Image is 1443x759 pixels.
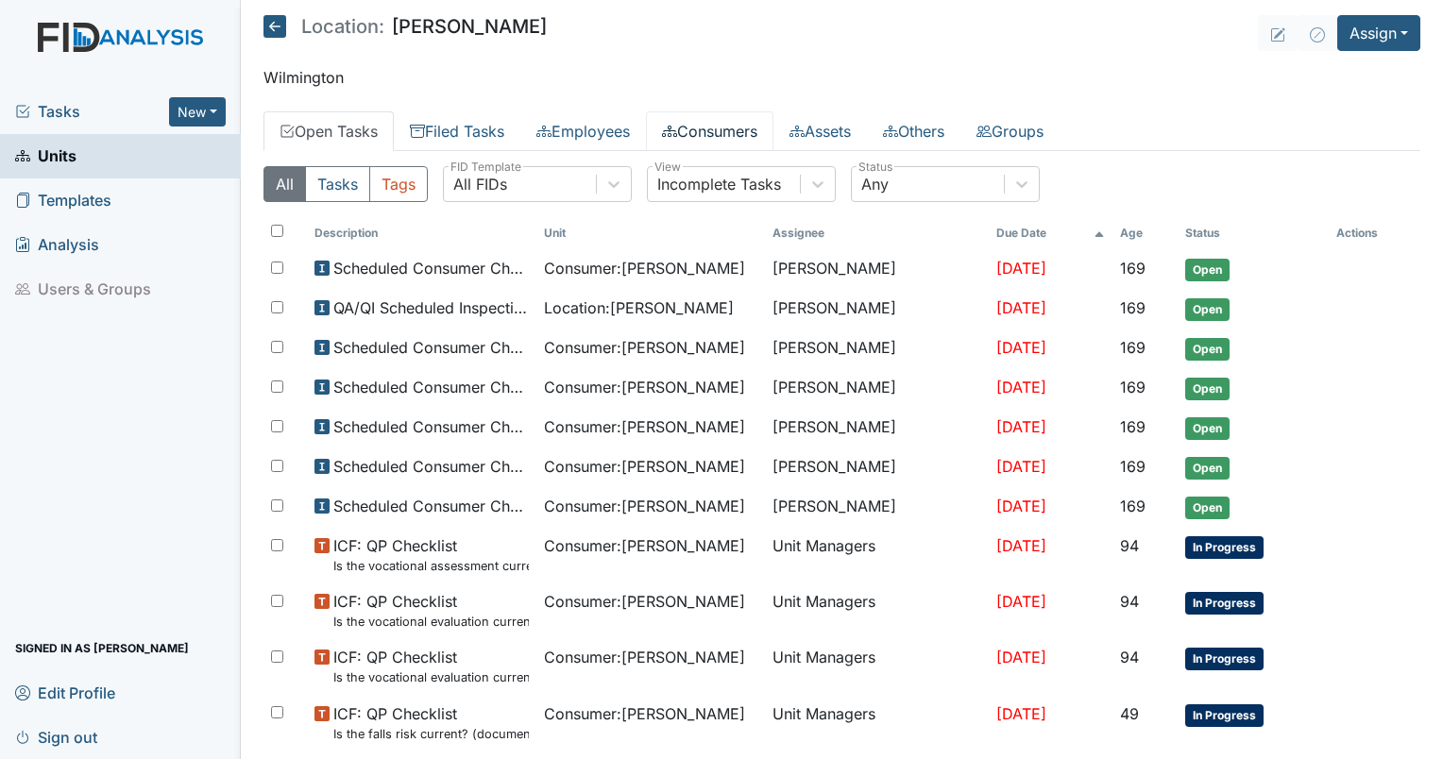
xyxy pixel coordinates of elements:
small: Is the falls risk current? (document the date in the comment section) [333,725,528,743]
span: [DATE] [996,592,1046,611]
span: Consumer : [PERSON_NAME] [544,495,745,517]
span: Open [1185,457,1230,480]
span: Consumer : [PERSON_NAME] [544,376,745,398]
p: Wilmington [263,66,1420,89]
span: Consumer : [PERSON_NAME] [544,415,745,438]
span: Open [1185,338,1230,361]
span: Location: [301,17,384,36]
span: In Progress [1185,648,1264,670]
span: Consumer : [PERSON_NAME] [544,257,745,279]
th: Toggle SortBy [1112,217,1178,249]
span: In Progress [1185,592,1264,615]
span: Signed in as [PERSON_NAME] [15,633,189,663]
span: ICF: QP Checklist Is the falls risk current? (document the date in the comment section) [333,702,528,743]
span: In Progress [1185,536,1264,559]
span: Scheduled Consumer Chart Review [333,336,528,359]
th: Toggle SortBy [1178,217,1329,249]
small: Is the vocational assessment current? (document the date in the comment section) [333,557,528,575]
span: 169 [1120,298,1146,317]
span: Analysis [15,230,99,260]
span: 94 [1120,536,1139,555]
span: Open [1185,417,1230,440]
span: Templates [15,186,111,215]
h5: [PERSON_NAME] [263,15,547,38]
button: Assign [1337,15,1420,51]
td: [PERSON_NAME] [765,368,989,408]
span: ICF: QP Checklist Is the vocational assessment current? (document the date in the comment section) [333,534,528,575]
span: QA/QI Scheduled Inspection [333,296,528,319]
span: Scheduled Consumer Chart Review [333,257,528,279]
a: Tasks [15,100,169,123]
input: Toggle All Rows Selected [271,225,283,237]
span: [DATE] [996,536,1046,555]
td: Unit Managers [765,582,989,638]
button: New [169,97,226,126]
span: 169 [1120,457,1146,476]
td: [PERSON_NAME] [765,408,989,447]
div: All FIDs [453,173,507,195]
td: Unit Managers [765,527,989,582]
td: Unit Managers [765,638,989,694]
span: Scheduled Consumer Chart Review [333,376,528,398]
small: Is the vocational evaluation current? (document the date in the comment section) [333,668,528,686]
span: 49 [1120,704,1139,723]
span: [DATE] [996,457,1046,476]
span: ICF: QP Checklist Is the vocational evaluation current? (document the date in the comment section) [333,646,528,686]
th: Assignee [765,217,989,249]
a: Assets [773,111,867,151]
span: Open [1185,497,1230,519]
span: Units [15,142,76,171]
td: Unit Managers [765,695,989,751]
span: Open [1185,259,1230,281]
span: Consumer : [PERSON_NAME] [544,534,745,557]
span: Scheduled Consumer Chart Review [333,455,528,478]
span: [DATE] [996,378,1046,396]
span: 94 [1120,648,1139,666]
span: Location : [PERSON_NAME] [544,296,734,319]
button: Tags [369,166,428,202]
a: Groups [960,111,1060,151]
th: Toggle SortBy [989,217,1112,249]
span: 169 [1120,259,1146,278]
div: Type filter [263,166,428,202]
span: Scheduled Consumer Chart Review [333,415,528,438]
th: Actions [1329,217,1420,249]
span: 169 [1120,338,1146,357]
span: 169 [1120,378,1146,396]
td: [PERSON_NAME] [765,447,989,487]
span: [DATE] [996,338,1046,357]
a: Others [867,111,960,151]
a: Consumers [646,111,773,151]
span: [DATE] [996,298,1046,317]
span: Consumer : [PERSON_NAME] [544,702,745,725]
th: Toggle SortBy [307,217,535,249]
span: [DATE] [996,704,1046,723]
a: Open Tasks [263,111,394,151]
span: Edit Profile [15,678,115,707]
span: Consumer : [PERSON_NAME] [544,455,745,478]
span: [DATE] [996,648,1046,666]
span: [DATE] [996,417,1046,436]
span: Sign out [15,722,97,751]
a: Employees [520,111,646,151]
span: Scheduled Consumer Chart Review [333,495,528,517]
span: In Progress [1185,704,1264,727]
button: All [263,166,306,202]
span: 94 [1120,592,1139,611]
span: 169 [1120,417,1146,436]
td: [PERSON_NAME] [765,329,989,368]
span: [DATE] [996,259,1046,278]
span: [DATE] [996,497,1046,515]
th: Toggle SortBy [536,217,765,249]
span: Consumer : [PERSON_NAME] [544,336,745,359]
span: Open [1185,378,1230,400]
div: Any [861,173,889,195]
td: [PERSON_NAME] [765,487,989,527]
span: Open [1185,298,1230,321]
td: [PERSON_NAME] [765,249,989,289]
td: [PERSON_NAME] [765,289,989,329]
div: Incomplete Tasks [657,173,781,195]
span: 169 [1120,497,1146,515]
small: Is the vocational evaluation current? (document the date in the comment section) [333,613,528,631]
